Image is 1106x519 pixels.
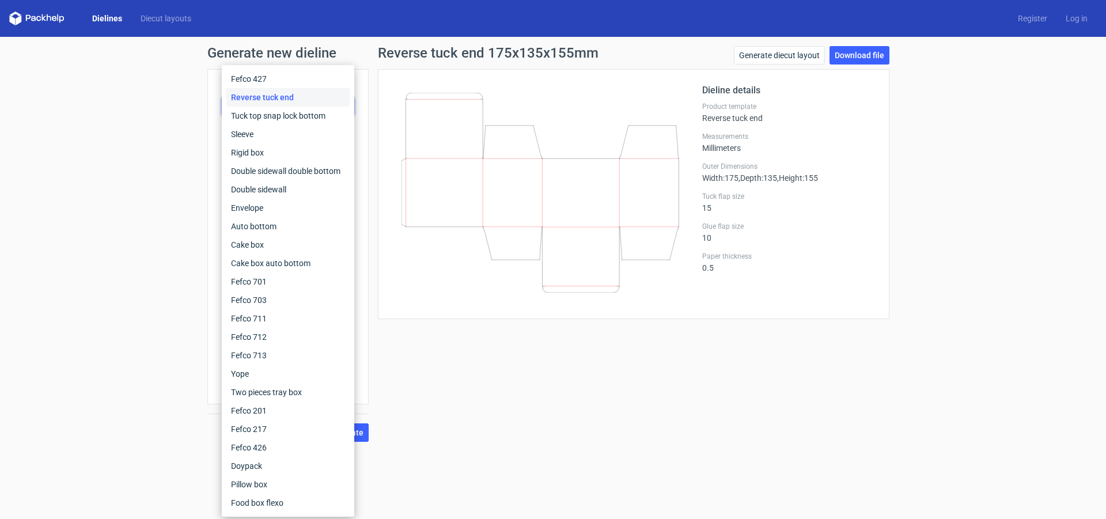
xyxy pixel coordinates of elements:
div: Fefco 713 [226,346,350,365]
a: Generate diecut layout [734,46,825,65]
div: Reverse tuck end [226,88,350,107]
span: , Height : 155 [777,173,818,183]
div: Fefco 712 [226,328,350,346]
div: Envelope [226,199,350,217]
span: , Depth : 135 [738,173,777,183]
div: Fefco 711 [226,309,350,328]
label: Paper thickness [702,252,875,261]
div: Food box flexo [226,494,350,512]
label: Tuck flap size [702,192,875,201]
a: Download file [829,46,889,65]
h1: Reverse tuck end 175x135x155mm [378,46,599,60]
span: Width : 175 [702,173,738,183]
div: Fefco 427 [226,70,350,88]
div: Yope [226,365,350,383]
div: Cake box [226,236,350,254]
div: Two pieces tray box [226,383,350,401]
div: Fefco 217 [226,420,350,438]
label: Glue flap size [702,222,875,231]
div: Pillow box [226,475,350,494]
div: Tuck top snap lock bottom [226,107,350,125]
div: 15 [702,192,875,213]
div: Fefco 701 [226,272,350,291]
div: Cake box auto bottom [226,254,350,272]
div: Fefco 426 [226,438,350,457]
h1: Generate new dieline [207,46,899,60]
div: Fefco 201 [226,401,350,420]
label: Measurements [702,132,875,141]
div: Doypack [226,457,350,475]
a: Log in [1056,13,1097,24]
div: Fefco 703 [226,291,350,309]
div: Double sidewall [226,180,350,199]
div: Rigid box [226,143,350,162]
a: Diecut layouts [131,13,200,24]
div: Double sidewall double bottom [226,162,350,180]
h2: Dieline details [702,84,875,97]
div: Reverse tuck end [702,102,875,123]
div: Sleeve [226,125,350,143]
div: Auto bottom [226,217,350,236]
a: Dielines [83,13,131,24]
div: 10 [702,222,875,243]
div: Millimeters [702,132,875,153]
label: Outer Dimensions [702,162,875,171]
div: 0.5 [702,252,875,272]
a: Register [1009,13,1056,24]
label: Product template [702,102,875,111]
